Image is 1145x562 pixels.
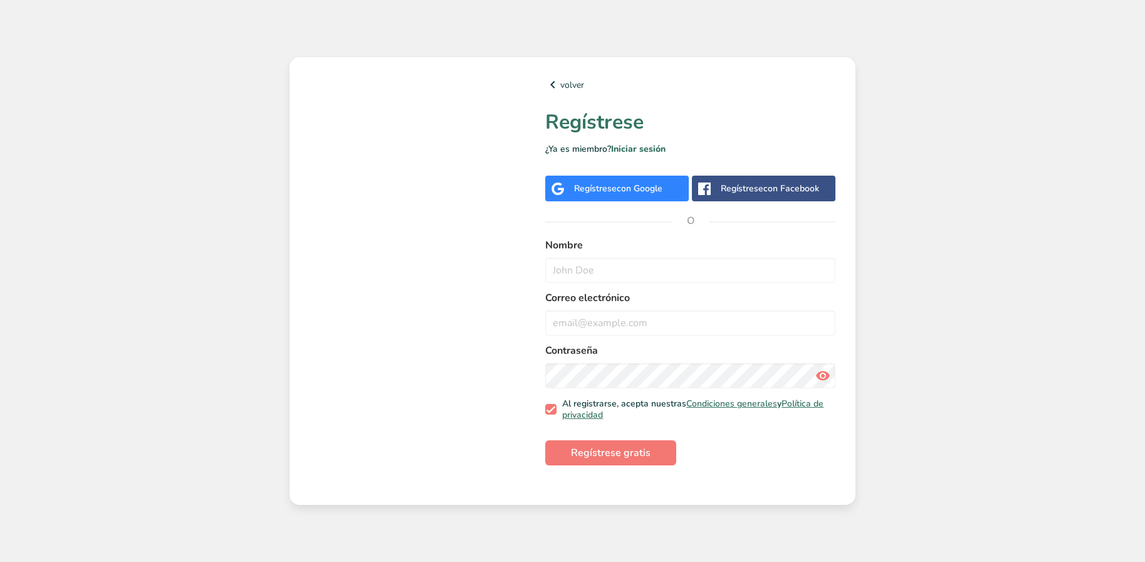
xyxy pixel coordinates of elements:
[310,77,466,98] img: Food Label Maker
[545,258,835,283] input: John Doe
[545,77,835,92] a: volver
[545,440,676,465] button: Regístrese gratis
[617,183,662,194] span: con Google
[686,398,777,410] a: Condiciones generales
[562,398,823,421] a: Política de privacidad
[545,142,835,156] p: ¿Ya es miembro?
[545,290,835,305] label: Correo electrónico
[611,143,666,155] a: Iniciar sesión
[545,343,835,358] label: Contraseña
[763,183,819,194] span: con Facebook
[574,182,662,195] div: Regístrese
[310,137,505,257] h2: Obténga su prueba gratuita hoy
[571,445,651,460] span: Regístrese gratis
[721,182,819,195] div: Regístrese
[557,398,831,420] span: Al registrarse, acepta nuestras y
[545,310,835,336] input: email@example.com
[545,107,835,137] h1: Regístrese
[545,238,835,253] label: Nombre
[672,202,709,240] span: O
